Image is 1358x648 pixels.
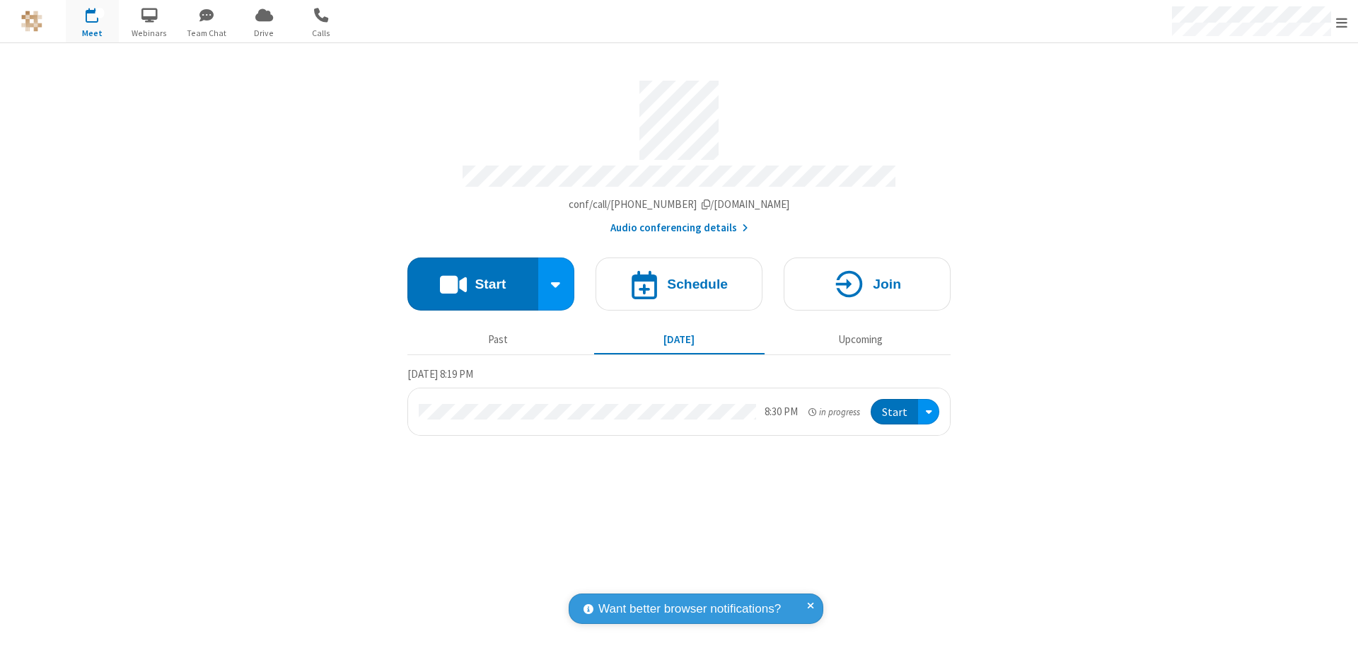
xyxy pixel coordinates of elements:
[610,220,748,236] button: Audio conferencing details
[569,197,790,213] button: Copy my meeting room linkCopy my meeting room link
[95,8,105,18] div: 1
[918,399,939,425] div: Open menu
[775,326,946,353] button: Upcoming
[475,277,506,291] h4: Start
[407,367,473,381] span: [DATE] 8:19 PM
[598,600,781,618] span: Want better browser notifications?
[538,258,575,311] div: Start conference options
[238,27,291,40] span: Drive
[784,258,951,311] button: Join
[765,404,798,420] div: 8:30 PM
[667,277,728,291] h4: Schedule
[407,258,538,311] button: Start
[808,405,860,419] em: in progress
[407,366,951,436] section: Today's Meetings
[871,399,918,425] button: Start
[594,326,765,353] button: [DATE]
[413,326,584,353] button: Past
[569,197,790,211] span: Copy my meeting room link
[123,27,176,40] span: Webinars
[596,258,762,311] button: Schedule
[66,27,119,40] span: Meet
[407,70,951,236] section: Account details
[180,27,233,40] span: Team Chat
[21,11,42,32] img: QA Selenium DO NOT DELETE OR CHANGE
[295,27,348,40] span: Calls
[873,277,901,291] h4: Join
